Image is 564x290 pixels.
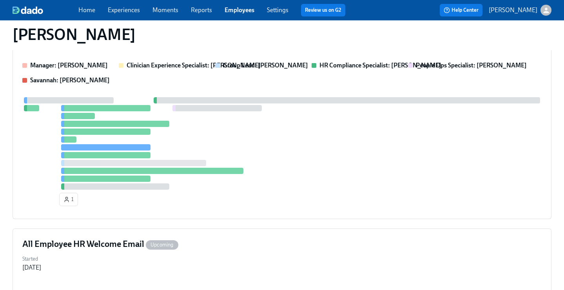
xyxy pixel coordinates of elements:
div: [DATE] [22,263,41,272]
a: Settings [267,6,288,14]
a: dado [13,6,78,14]
p: [PERSON_NAME] [489,6,537,14]
strong: Clinician Experience Specialist: [PERSON_NAME] [127,62,261,69]
strong: HR Compliance Specialist: [PERSON_NAME] [319,62,441,69]
img: dado [13,6,43,14]
span: 1 [63,196,74,203]
a: Home [78,6,95,14]
a: Reports [191,6,212,14]
span: Help Center [444,6,479,14]
button: Review us on G2 [301,4,345,16]
h1: [PERSON_NAME] [13,25,136,44]
span: Upcoming [146,242,178,248]
button: [PERSON_NAME] [489,5,551,16]
strong: Savannah: [PERSON_NAME] [30,76,110,84]
strong: Group Lead: [PERSON_NAME] [223,62,308,69]
a: Employees [225,6,254,14]
strong: Manager: [PERSON_NAME] [30,62,108,69]
button: Help Center [440,4,482,16]
a: Experiences [108,6,140,14]
h4: All Employee HR Welcome Email [22,238,178,250]
a: Moments [152,6,178,14]
label: Started [22,255,41,263]
button: 1 [59,193,78,206]
strong: People Ops Specialist: [PERSON_NAME] [416,62,527,69]
a: Review us on G2 [305,6,341,14]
